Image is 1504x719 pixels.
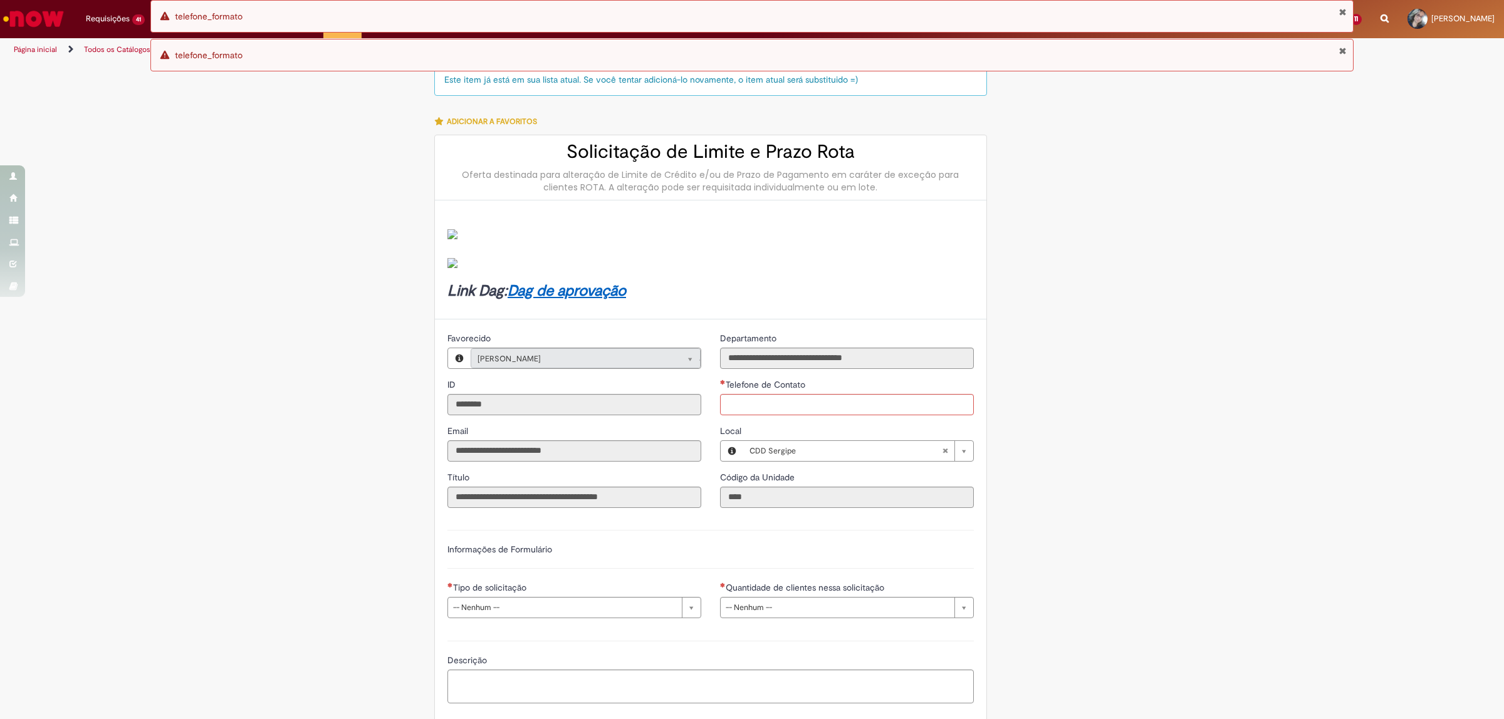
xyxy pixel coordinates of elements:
[447,440,701,462] input: Email
[1350,14,1362,25] span: 11
[743,441,973,461] a: CDD SergipeLimpar campo Local
[720,472,797,483] span: Somente leitura - Código da Unidade
[434,108,544,135] button: Adicionar a Favoritos
[936,441,954,461] abbr: Limpar campo Local
[447,116,537,127] span: Adicionar a Favoritos
[447,379,458,390] span: Somente leitura - ID
[447,142,974,162] h2: Solicitação de Limite e Prazo Rota
[1431,13,1495,24] span: [PERSON_NAME]
[726,597,948,618] span: -- Nenhum --
[175,49,243,61] span: telefone_formato
[447,168,974,194] div: Oferta destinada para alteração de Limite de Crédito e/ou de Prazo de Pagamento em caráter de exc...
[447,471,472,484] label: Somente leitura - Título
[175,11,243,22] span: telefone_formato
[720,348,974,369] input: Departamento
[721,441,743,461] button: Local, Visualizar este registro CDD Sergipe
[447,472,472,483] span: Somente leitura - Título
[447,378,458,391] label: Somente leitura - ID
[720,425,744,437] span: Local
[447,544,552,555] label: Informações de Formulário
[447,229,457,239] img: sys_attachment.do
[447,487,701,508] input: Título
[471,348,701,368] a: [PERSON_NAME]Limpar campo Favorecido
[720,471,797,484] label: Somente leitura - Código da Unidade
[447,333,493,344] span: Somente leitura - Favorecido
[448,348,471,368] button: Favorecido, Visualizar este registro Tirzah Tavares Azevedo
[447,654,489,666] span: Descrição
[447,281,626,301] strong: Link Dag:
[447,670,974,704] textarea: Descrição
[720,333,779,344] span: Somente leitura - Departamento
[9,38,993,61] ul: Trilhas de página
[434,63,987,96] div: Este item já está em sua lista atual. Se você tentar adicioná-lo novamente, o item atual será sub...
[14,44,57,54] a: Página inicial
[86,13,130,25] span: Requisições
[720,332,779,344] label: Somente leitura - Departamento
[720,582,726,587] span: Necessários
[720,380,726,385] span: Necessários
[132,14,145,25] span: 41
[1339,7,1347,17] button: Fechar Notificação
[447,425,471,437] label: Somente leitura - Email
[1339,46,1347,56] button: Fechar Notificação
[749,441,942,461] span: CDD Sergipe
[1,6,66,31] img: ServiceNow
[453,597,676,618] span: -- Nenhum --
[720,394,974,415] input: Telefone de Contato
[478,349,669,369] span: [PERSON_NAME]
[720,487,974,508] input: Código da Unidade
[453,582,529,593] span: Tipo de solicitação
[447,394,701,415] input: ID
[726,582,887,593] span: Quantidade de clientes nessa solicitação
[726,379,808,390] span: Telefone de Contato
[508,281,626,301] a: Dag de aprovação
[447,582,453,587] span: Necessários
[84,44,150,54] a: Todos os Catálogos
[447,258,457,268] img: sys_attachment.do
